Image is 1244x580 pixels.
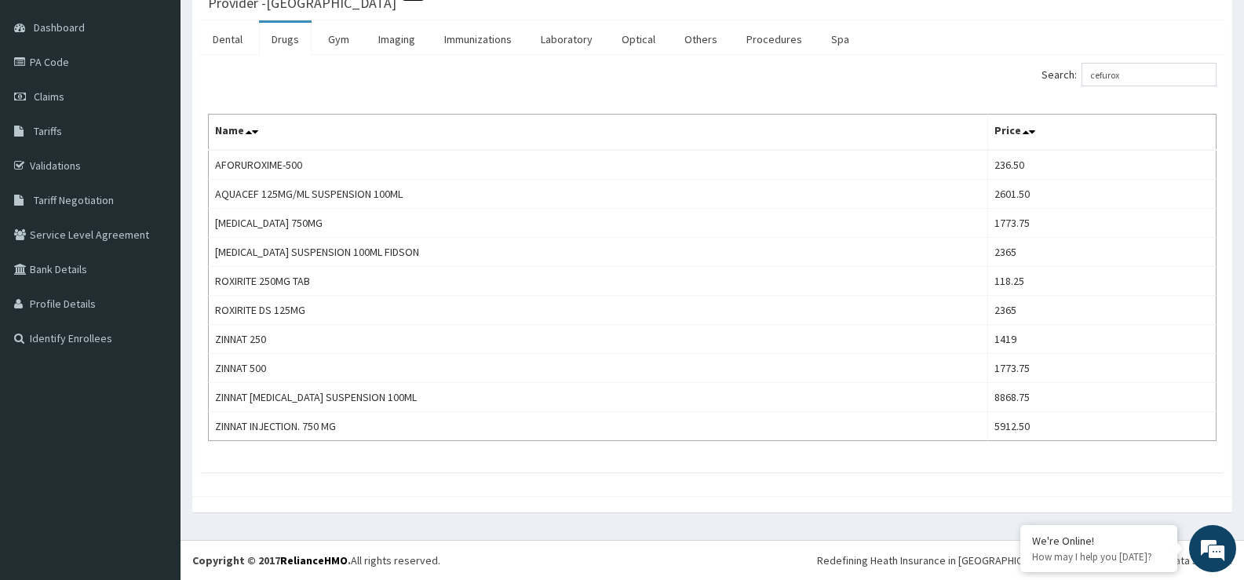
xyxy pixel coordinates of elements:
[1032,534,1166,548] div: We're Online!
[734,23,815,56] a: Procedures
[1082,63,1217,86] input: Search:
[366,23,428,56] a: Imaging
[988,238,1217,267] td: 2365
[209,209,988,238] td: [MEDICAL_DATA] 750MG
[988,325,1217,354] td: 1419
[82,88,264,108] div: Chat with us now
[192,553,351,567] strong: Copyright © 2017 .
[528,23,605,56] a: Laboratory
[257,8,295,46] div: Minimize live chat window
[34,89,64,104] span: Claims
[259,23,312,56] a: Drugs
[988,383,1217,412] td: 8868.75
[988,150,1217,180] td: 236.50
[209,115,988,151] th: Name
[988,209,1217,238] td: 1773.75
[988,267,1217,296] td: 118.25
[988,180,1217,209] td: 2601.50
[34,20,85,35] span: Dashboard
[280,553,348,567] a: RelianceHMO
[29,78,64,118] img: d_794563401_company_1708531726252_794563401
[34,124,62,138] span: Tariffs
[209,325,988,354] td: ZINNAT 250
[209,412,988,441] td: ZINNAT INJECTION. 750 MG
[8,401,299,456] textarea: Type your message and hit 'Enter'
[34,193,114,207] span: Tariff Negotiation
[432,23,524,56] a: Immunizations
[91,184,217,342] span: We're online!
[988,354,1217,383] td: 1773.75
[209,354,988,383] td: ZINNAT 500
[181,540,1244,580] footer: All rights reserved.
[817,553,1232,568] div: Redefining Heath Insurance in [GEOGRAPHIC_DATA] using Telemedicine and Data Science!
[988,115,1217,151] th: Price
[988,412,1217,441] td: 5912.50
[316,23,362,56] a: Gym
[200,23,255,56] a: Dental
[988,296,1217,325] td: 2365
[209,267,988,296] td: ROXIRITE 250MG TAB
[1042,63,1217,86] label: Search:
[209,238,988,267] td: [MEDICAL_DATA] SUSPENSION 100ML FIDSON
[609,23,668,56] a: Optical
[209,180,988,209] td: AQUACEF 125MG/ML SUSPENSION 100ML
[209,150,988,180] td: AFORUROXIME-500
[819,23,862,56] a: Spa
[209,296,988,325] td: ROXIRITE DS 125MG
[209,383,988,412] td: ZINNAT [MEDICAL_DATA] SUSPENSION 100ML
[1032,550,1166,564] p: How may I help you today?
[672,23,730,56] a: Others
